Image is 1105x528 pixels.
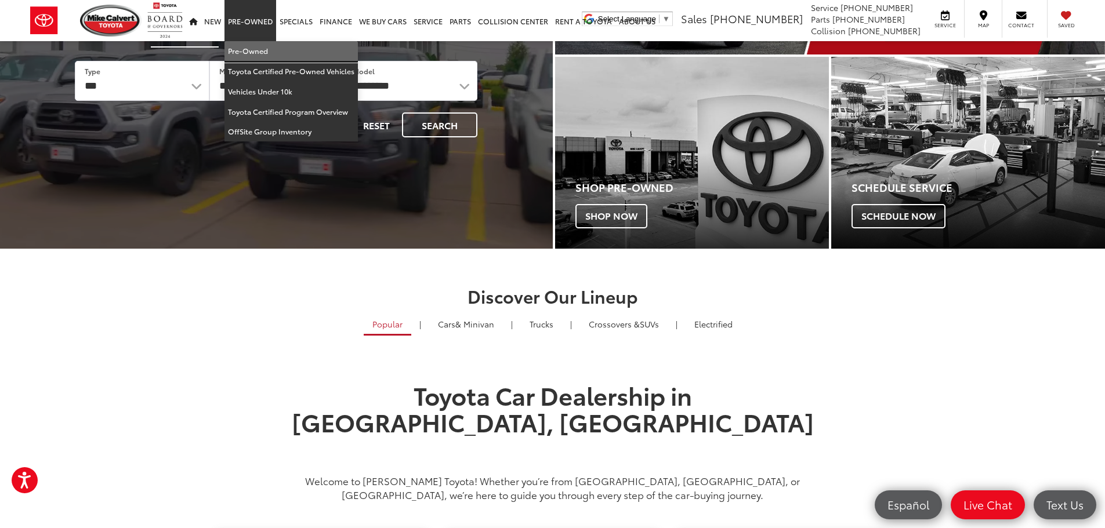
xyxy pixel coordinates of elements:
span: Saved [1053,21,1079,29]
img: Mike Calvert Toyota [80,5,142,37]
a: Toyota Certified Program Overview [224,102,358,122]
span: Text Us [1041,497,1089,512]
a: Vehicles Under 10k [224,82,358,102]
span: Schedule Now [852,204,945,228]
a: Cars [429,314,503,334]
span: Crossovers & [589,318,640,330]
div: Toyota [555,57,829,249]
span: [PHONE_NUMBER] [848,25,921,37]
li: | [416,318,424,330]
h4: Schedule Service [852,182,1105,194]
a: Electrified [686,314,741,334]
label: Model [353,66,375,76]
a: Shop Pre-Owned Shop Now [555,57,829,249]
a: Toyota Certified Pre-Owned Vehicles [224,61,358,82]
span: Collision [811,25,846,37]
a: Live Chat [951,490,1025,519]
label: Make [219,66,238,76]
a: Schedule Service Schedule Now [831,57,1105,249]
a: SUVs [580,314,668,334]
a: Pre-Owned [224,41,358,61]
p: Welcome to [PERSON_NAME] Toyota! Whether you’re from [GEOGRAPHIC_DATA], [GEOGRAPHIC_DATA], or [GE... [283,474,823,501]
h4: Shop Pre-Owned [575,182,829,194]
h1: Toyota Car Dealership in [GEOGRAPHIC_DATA], [GEOGRAPHIC_DATA] [283,381,823,462]
li: | [567,318,575,330]
span: Service [932,21,958,29]
span: Sales [681,11,707,26]
span: [PHONE_NUMBER] [710,11,803,26]
span: Contact [1008,21,1034,29]
li: | [673,318,680,330]
span: Parts [811,13,830,25]
label: Type [85,66,100,76]
li: | [508,318,516,330]
span: [PHONE_NUMBER] [840,2,913,13]
span: & Minivan [455,318,494,330]
span: Map [970,21,996,29]
span: ▼ [662,14,670,23]
button: Reset [353,112,400,137]
span: [PHONE_NUMBER] [832,13,905,25]
a: OffSite Group Inventory [224,122,358,141]
span: Shop Now [575,204,647,228]
span: Live Chat [958,497,1018,512]
a: Trucks [521,314,562,334]
span: Service [811,2,838,13]
a: Popular [364,314,411,336]
span: Español [882,497,935,512]
h2: Discover Our Lineup [144,286,962,305]
div: Toyota [831,57,1105,249]
button: Search [402,112,477,137]
a: Text Us [1034,490,1096,519]
a: Español [875,490,942,519]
